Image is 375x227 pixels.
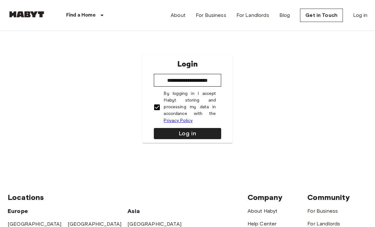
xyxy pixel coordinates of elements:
[8,221,62,227] a: [GEOGRAPHIC_DATA]
[236,11,269,19] a: For Landlords
[279,11,290,19] a: Blog
[127,221,181,227] a: [GEOGRAPHIC_DATA]
[127,208,140,215] span: Asia
[164,118,193,123] a: Privacy Policy
[177,59,198,70] p: Login
[171,11,186,19] a: About
[307,193,350,202] span: Community
[307,208,338,214] a: For Business
[164,90,216,124] p: By logging in I accept Habyt storing and processing my data in accordance with the
[66,11,96,19] p: Find a Home
[248,208,278,214] a: About Habyt
[307,221,340,227] a: For Landlords
[68,221,122,227] a: [GEOGRAPHIC_DATA]
[8,193,44,202] span: Locations
[154,128,221,139] button: Log in
[8,208,28,215] span: Europe
[248,221,277,227] a: Help Center
[8,11,46,18] img: Habyt
[248,193,283,202] span: Company
[353,11,367,19] a: Log in
[300,9,343,22] a: Get in Touch
[196,11,226,19] a: For Business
